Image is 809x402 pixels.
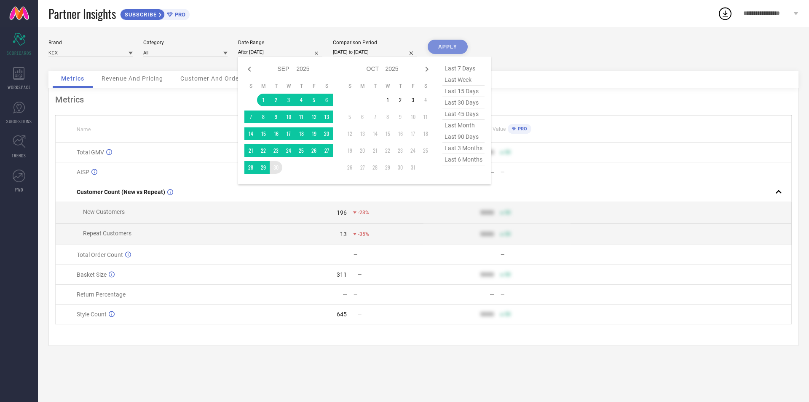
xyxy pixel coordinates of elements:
[257,144,270,157] td: Mon Sep 22 2025
[718,6,733,21] div: Open download list
[369,161,381,174] td: Tue Oct 28 2025
[381,144,394,157] td: Wed Oct 22 2025
[270,161,282,174] td: Tue Sep 30 2025
[480,311,494,318] div: 9999
[356,144,369,157] td: Mon Oct 20 2025
[77,169,89,175] span: AISP
[48,40,133,46] div: Brand
[77,251,123,258] span: Total Order Count
[356,83,369,89] th: Monday
[394,161,407,174] td: Thu Oct 30 2025
[173,11,185,18] span: PRO
[55,94,792,105] div: Metrics
[381,127,394,140] td: Wed Oct 15 2025
[343,161,356,174] td: Sun Oct 26 2025
[354,291,423,297] div: —
[505,272,511,278] span: 50
[480,271,494,278] div: 9999
[381,111,394,123] td: Wed Oct 08 2025
[419,83,432,89] th: Saturday
[337,271,347,278] div: 311
[358,210,369,216] span: -23%
[77,127,91,132] span: Name
[244,127,257,140] td: Sun Sep 14 2025
[257,111,270,123] td: Mon Sep 08 2025
[121,11,159,18] span: SUBSCRIBE
[340,231,347,237] div: 13
[501,252,570,258] div: —
[356,127,369,140] td: Mon Oct 13 2025
[320,127,333,140] td: Sat Sep 20 2025
[295,144,308,157] td: Thu Sep 25 2025
[244,83,257,89] th: Sunday
[394,111,407,123] td: Thu Oct 09 2025
[407,161,419,174] td: Fri Oct 31 2025
[308,83,320,89] th: Friday
[295,127,308,140] td: Thu Sep 18 2025
[442,108,485,120] span: last 45 days
[83,208,125,215] span: New Customers
[490,291,494,298] div: —
[238,48,322,57] input: Select date range
[238,40,322,46] div: Date Range
[270,111,282,123] td: Tue Sep 09 2025
[77,311,107,318] span: Style Count
[442,86,485,97] span: last 15 days
[337,311,347,318] div: 645
[442,97,485,108] span: last 30 days
[270,127,282,140] td: Tue Sep 16 2025
[381,161,394,174] td: Wed Oct 29 2025
[244,64,254,74] div: Previous month
[270,83,282,89] th: Tuesday
[343,111,356,123] td: Sun Oct 05 2025
[407,144,419,157] td: Fri Oct 24 2025
[143,40,228,46] div: Category
[442,154,485,165] span: last 6 months
[244,144,257,157] td: Sun Sep 21 2025
[308,144,320,157] td: Fri Sep 26 2025
[295,111,308,123] td: Thu Sep 11 2025
[343,127,356,140] td: Sun Oct 12 2025
[15,186,23,193] span: FWD
[394,144,407,157] td: Thu Oct 23 2025
[8,84,31,90] span: WORKSPACE
[343,83,356,89] th: Sunday
[505,210,511,216] span: 50
[257,127,270,140] td: Mon Sep 15 2025
[442,131,485,143] span: last 90 days
[516,126,527,132] span: PRO
[48,5,116,22] span: Partner Insights
[7,50,32,56] span: SCORECARDS
[369,144,381,157] td: Tue Oct 21 2025
[501,169,570,175] div: —
[343,291,347,298] div: —
[343,251,347,258] div: —
[343,144,356,157] td: Sun Oct 19 2025
[77,291,126,298] span: Return Percentage
[358,311,362,317] span: —
[295,83,308,89] th: Thursday
[422,64,432,74] div: Next month
[320,144,333,157] td: Sat Sep 27 2025
[77,271,107,278] span: Basket Size
[356,111,369,123] td: Mon Oct 06 2025
[381,94,394,106] td: Wed Oct 01 2025
[333,40,417,46] div: Comparison Period
[505,149,511,155] span: 50
[320,94,333,106] td: Sat Sep 06 2025
[442,120,485,131] span: last month
[83,230,131,237] span: Repeat Customers
[12,152,26,159] span: TRENDS
[244,111,257,123] td: Sun Sep 07 2025
[257,83,270,89] th: Monday
[282,83,295,89] th: Wednesday
[490,251,494,258] div: —
[257,161,270,174] td: Mon Sep 29 2025
[419,127,432,140] td: Sat Oct 18 2025
[120,7,190,20] a: SUBSCRIBEPRO
[337,209,347,216] div: 196
[320,83,333,89] th: Saturday
[180,75,245,82] span: Customer And Orders
[419,111,432,123] td: Sat Oct 11 2025
[358,231,369,237] span: -35%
